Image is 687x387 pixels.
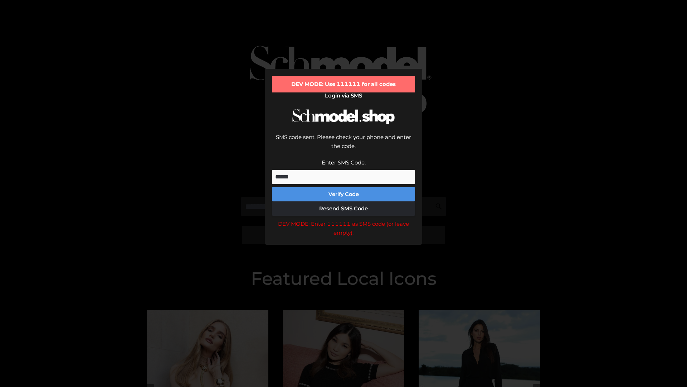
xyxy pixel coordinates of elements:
label: Enter SMS Code: [322,159,366,166]
h2: Login via SMS [272,92,415,99]
button: Verify Code [272,187,415,201]
div: SMS code sent. Please check your phone and enter the code. [272,133,415,158]
button: Resend SMS Code [272,201,415,216]
img: Schmodel Logo [290,102,397,131]
div: DEV MODE: Enter 111111 as SMS code (or leave empty). [272,219,415,238]
div: DEV MODE: Use 111111 for all codes [272,76,415,92]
